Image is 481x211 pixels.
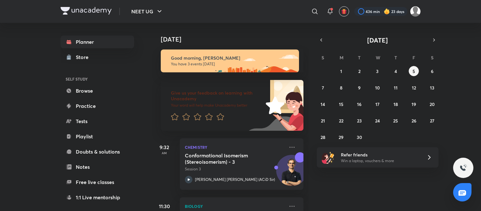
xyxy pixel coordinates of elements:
[321,118,325,124] abbr: September 21, 2025
[391,66,401,76] button: September 4, 2025
[375,118,380,124] abbr: September 24, 2025
[430,118,434,124] abbr: September 27, 2025
[431,55,433,61] abbr: Saturday
[372,115,382,126] button: September 24, 2025
[409,82,419,93] button: September 12, 2025
[195,177,275,182] p: [PERSON_NAME] [PERSON_NAME] (ACiD Sir)
[394,55,397,61] abbr: Thursday
[354,82,364,93] button: September 9, 2025
[336,66,346,76] button: September 1, 2025
[318,132,328,142] button: September 28, 2025
[61,84,134,97] a: Browse
[127,5,167,18] button: NEET UG
[244,80,303,131] img: feedback_image
[61,191,134,204] a: 1:1 Live mentorship
[185,152,264,165] h5: Conformational Isomerism (Stereoisomerism) - 3
[61,100,134,112] a: Practice
[357,101,361,107] abbr: September 16, 2025
[152,143,177,151] h5: 9:32
[336,99,346,109] button: September 15, 2025
[412,118,416,124] abbr: September 26, 2025
[375,101,380,107] abbr: September 17, 2025
[393,118,398,124] abbr: September 25, 2025
[412,85,416,91] abbr: September 12, 2025
[357,134,362,140] abbr: September 30, 2025
[339,6,349,16] button: avatar
[391,115,401,126] button: September 25, 2025
[409,99,419,109] button: September 19, 2025
[427,82,437,93] button: September 13, 2025
[431,68,433,74] abbr: September 6, 2025
[336,115,346,126] button: September 22, 2025
[61,74,134,84] h6: SELF STUDY
[375,85,380,91] abbr: September 10, 2025
[367,36,388,44] span: [DATE]
[427,66,437,76] button: September 6, 2025
[391,99,401,109] button: September 18, 2025
[372,82,382,93] button: September 10, 2025
[376,55,380,61] abbr: Wednesday
[61,7,112,16] a: Company Logo
[340,85,342,91] abbr: September 8, 2025
[61,130,134,143] a: Playlist
[354,115,364,126] button: September 23, 2025
[321,101,325,107] abbr: September 14, 2025
[322,85,324,91] abbr: September 7, 2025
[339,118,343,124] abbr: September 22, 2025
[61,51,134,63] a: Store
[61,7,112,15] img: Company Logo
[413,68,415,74] abbr: September 5, 2025
[171,55,293,61] h6: Good morning, [PERSON_NAME]
[341,158,419,164] p: Win a laptop, vouchers & more
[410,6,421,17] img: Amisha Rani
[339,101,343,107] abbr: September 15, 2025
[171,90,263,102] h6: Give us your feedback on learning with Unacademy
[161,49,299,72] img: morning
[171,103,263,108] p: Your word will help make Unacademy better
[61,161,134,173] a: Notes
[357,118,362,124] abbr: September 23, 2025
[321,134,325,140] abbr: September 28, 2025
[322,151,335,164] img: referral
[340,55,343,61] abbr: Monday
[276,158,307,189] img: Avatar
[372,99,382,109] button: September 17, 2025
[341,9,347,14] img: avatar
[372,66,382,76] button: September 3, 2025
[318,99,328,109] button: September 14, 2025
[430,101,435,107] abbr: September 20, 2025
[358,55,361,61] abbr: Tuesday
[413,55,415,61] abbr: Friday
[409,66,419,76] button: September 5, 2025
[354,66,364,76] button: September 2, 2025
[336,82,346,93] button: September 8, 2025
[409,115,419,126] button: September 26, 2025
[171,62,293,67] p: You have 3 events [DATE]
[340,68,342,74] abbr: September 1, 2025
[161,36,310,43] h4: [DATE]
[336,132,346,142] button: September 29, 2025
[339,134,343,140] abbr: September 29, 2025
[393,101,398,107] abbr: September 18, 2025
[427,99,437,109] button: September 20, 2025
[318,115,328,126] button: September 21, 2025
[341,151,419,158] h6: Refer friends
[61,145,134,158] a: Doubts & solutions
[152,151,177,155] p: AM
[318,82,328,93] button: September 7, 2025
[384,8,390,15] img: streak
[358,85,361,91] abbr: September 9, 2025
[185,143,284,151] p: Chemistry
[394,85,398,91] abbr: September 11, 2025
[430,85,434,91] abbr: September 13, 2025
[358,68,361,74] abbr: September 2, 2025
[394,68,397,74] abbr: September 4, 2025
[326,36,430,44] button: [DATE]
[376,68,379,74] abbr: September 3, 2025
[391,82,401,93] button: September 11, 2025
[459,164,467,172] img: ttu
[185,202,284,210] p: Biology
[152,202,177,210] h5: 11:30
[354,132,364,142] button: September 30, 2025
[427,115,437,126] button: September 27, 2025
